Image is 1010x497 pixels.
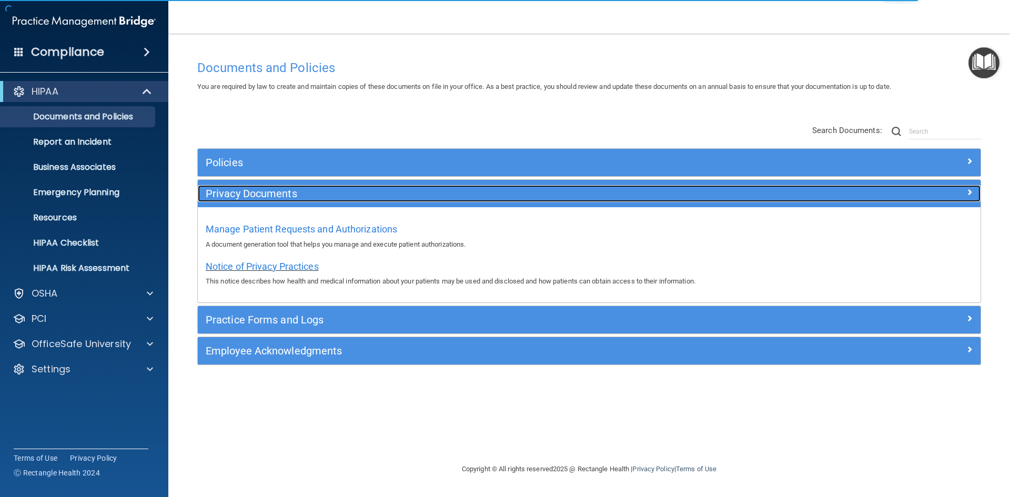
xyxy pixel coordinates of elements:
p: HIPAA [32,85,58,98]
h5: Privacy Documents [206,188,777,199]
p: This notice describes how health and medical information about your patients may be used and disc... [206,275,973,288]
img: ic-search.3b580494.png [892,127,901,136]
a: Settings [13,363,153,376]
p: Settings [32,363,70,376]
h5: Policies [206,157,777,168]
button: Open Resource Center [968,47,999,78]
span: Notice of Privacy Practices [206,261,319,272]
p: Report an Incident [7,137,150,147]
a: OfficeSafe University [13,338,153,350]
a: Privacy Policy [632,465,674,473]
a: Manage Patient Requests and Authorizations [206,226,397,234]
span: You are required by law to create and maintain copies of these documents on file in your office. ... [197,83,891,90]
a: OSHA [13,287,153,300]
a: Policies [206,154,973,171]
p: Documents and Policies [7,111,150,122]
a: Employee Acknowledgments [206,342,973,359]
a: PCI [13,312,153,325]
p: Emergency Planning [7,187,150,198]
p: Resources [7,212,150,223]
span: Manage Patient Requests and Authorizations [206,224,397,235]
a: Terms of Use [676,465,716,473]
p: OSHA [32,287,58,300]
div: Copyright © All rights reserved 2025 @ Rectangle Health | | [397,452,781,486]
input: Search [909,124,981,139]
h4: Documents and Policies [197,61,981,75]
a: Practice Forms and Logs [206,311,973,328]
h5: Practice Forms and Logs [206,314,777,326]
a: Terms of Use [14,453,57,463]
span: Search Documents: [812,126,882,135]
h4: Compliance [31,45,104,59]
p: A document generation tool that helps you manage and execute patient authorizations. [206,238,973,251]
h5: Employee Acknowledgments [206,345,777,357]
p: Business Associates [7,162,150,173]
a: HIPAA [13,85,153,98]
p: HIPAA Checklist [7,238,150,248]
img: PMB logo [13,11,156,32]
p: HIPAA Risk Assessment [7,263,150,273]
a: Privacy Documents [206,185,973,202]
p: OfficeSafe University [32,338,131,350]
p: PCI [32,312,46,325]
a: Privacy Policy [70,453,117,463]
span: Ⓒ Rectangle Health 2024 [14,468,100,478]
